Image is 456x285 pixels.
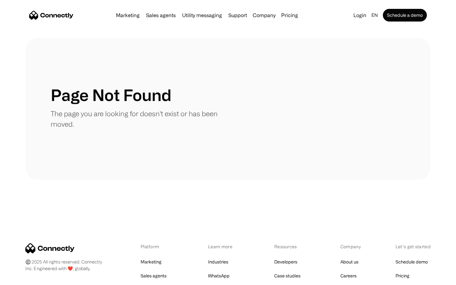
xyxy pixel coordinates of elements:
[274,271,301,280] a: Case studies
[141,243,175,250] div: Platform
[208,257,228,266] a: Industries
[279,13,301,18] a: Pricing
[371,11,378,20] div: en
[226,13,250,18] a: Support
[143,13,178,18] a: Sales agents
[141,271,167,280] a: Sales agents
[274,243,307,250] div: Resources
[13,274,38,283] ul: Language list
[253,11,275,20] div: Company
[51,108,228,129] p: The page you are looking for doesn't exist or has been moved.
[383,9,427,22] a: Schedule a demo
[141,257,161,266] a: Marketing
[340,271,357,280] a: Careers
[340,257,358,266] a: About us
[51,85,171,104] h1: Page Not Found
[113,13,142,18] a: Marketing
[274,257,297,266] a: Developers
[340,243,363,250] div: Company
[396,257,428,266] a: Schedule demo
[351,11,369,20] a: Login
[208,271,230,280] a: WhatsApp
[208,243,241,250] div: Learn more
[251,11,277,20] div: Company
[180,13,225,18] a: Utility messaging
[369,11,382,20] div: en
[396,271,409,280] a: Pricing
[29,10,73,20] a: home
[6,273,38,283] aside: Language selected: English
[396,243,431,250] div: Let’s get started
